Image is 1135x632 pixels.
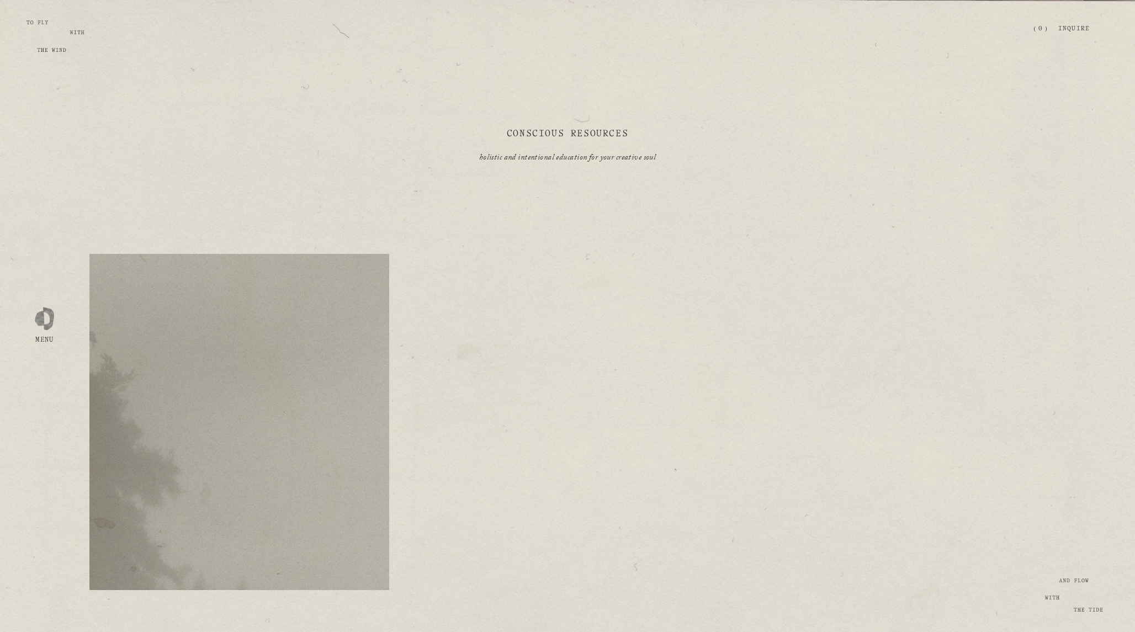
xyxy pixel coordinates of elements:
a: Inquire [1058,19,1090,39]
h2: Conscious Resources [308,128,827,140]
span: ( [1033,26,1036,31]
a: 0 items in cart [1033,25,1047,33]
span: ) [1045,26,1047,31]
em: holistic and intentional education for your creative soul [479,152,656,165]
span: 0 [1038,26,1042,31]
